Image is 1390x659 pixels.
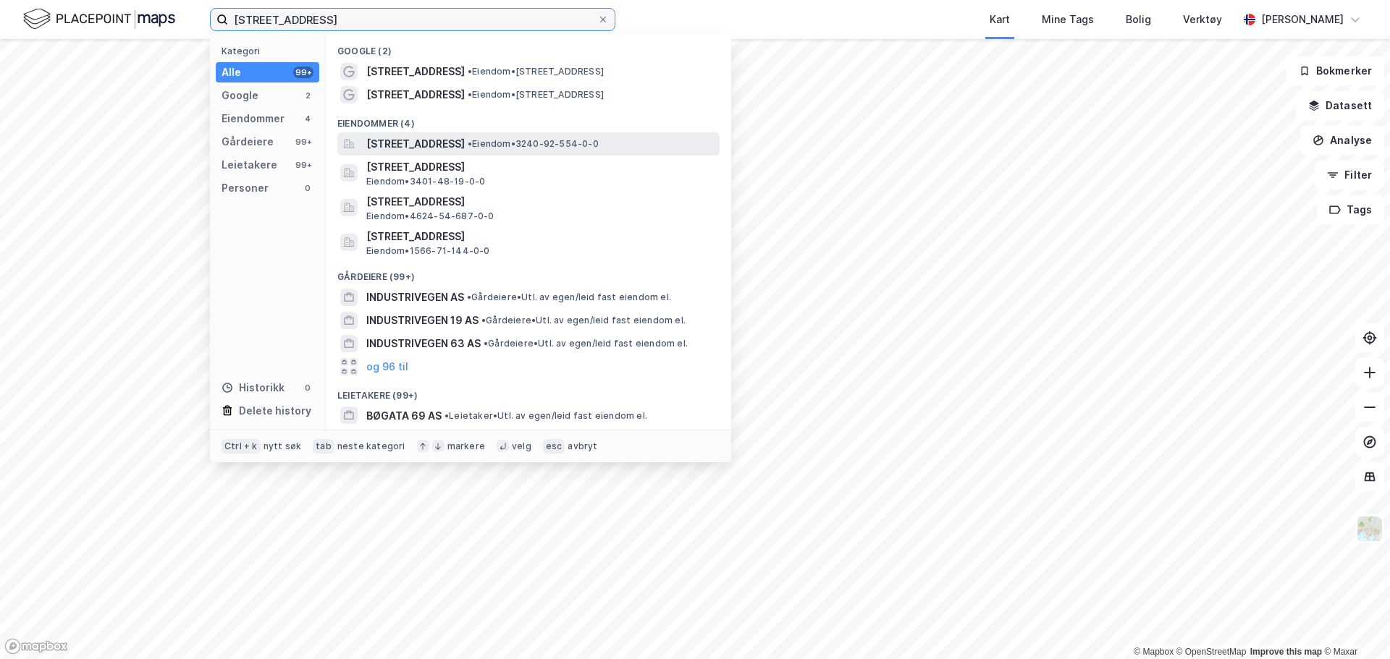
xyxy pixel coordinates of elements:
[468,138,472,149] span: •
[468,66,604,77] span: Eiendom • [STREET_ADDRESS]
[302,182,313,194] div: 0
[366,335,481,352] span: INDUSTRIVEGEN 63 AS
[990,11,1010,28] div: Kart
[293,67,313,78] div: 99+
[366,86,465,103] span: [STREET_ADDRESS]
[1286,56,1384,85] button: Bokmerker
[468,89,472,100] span: •
[445,410,449,421] span: •
[512,441,531,452] div: velg
[366,312,479,329] span: INDUSTRIVEGEN 19 AS
[1315,161,1384,190] button: Filter
[467,292,671,303] span: Gårdeiere • Utl. av egen/leid fast eiendom el.
[222,110,285,127] div: Eiendommer
[468,138,599,150] span: Eiendom • 3240-92-554-0-0
[366,358,408,375] button: og 96 til
[228,9,597,30] input: Søk på adresse, matrikkel, gårdeiere, leietakere eller personer
[239,402,311,420] div: Delete history
[1126,11,1151,28] div: Bolig
[222,87,258,104] div: Google
[445,410,647,422] span: Leietaker • Utl. av egen/leid fast eiendom el.
[302,113,313,124] div: 4
[1250,647,1322,657] a: Improve this map
[481,315,486,326] span: •
[326,378,731,404] div: Leietakere (99+)
[543,439,565,454] div: esc
[366,63,465,80] span: [STREET_ADDRESS]
[1300,126,1384,155] button: Analyse
[326,34,731,60] div: Google (2)
[4,638,68,655] a: Mapbox homepage
[484,338,488,349] span: •
[366,193,714,211] span: [STREET_ADDRESS]
[366,228,714,245] span: [STREET_ADDRESS]
[1318,590,1390,659] iframe: Chat Widget
[302,90,313,101] div: 2
[337,441,405,452] div: neste kategori
[293,136,313,148] div: 99+
[366,289,464,306] span: INDUSTRIVEGEN AS
[326,260,731,286] div: Gårdeiere (99+)
[1356,515,1383,543] img: Z
[1183,11,1222,28] div: Verktøy
[326,106,731,132] div: Eiendommer (4)
[468,89,604,101] span: Eiendom • [STREET_ADDRESS]
[366,176,485,187] span: Eiendom • 3401-48-19-0-0
[366,245,490,257] span: Eiendom • 1566-71-144-0-0
[1042,11,1094,28] div: Mine Tags
[302,382,313,394] div: 0
[1261,11,1344,28] div: [PERSON_NAME]
[467,292,471,302] span: •
[293,159,313,171] div: 99+
[222,133,274,150] div: Gårdeiere
[484,338,688,349] span: Gårdeiere • Utl. av egen/leid fast eiendom el.
[366,211,494,222] span: Eiendom • 4624-54-687-0-0
[1296,91,1384,120] button: Datasett
[1134,647,1174,657] a: Mapbox
[222,46,319,56] div: Kategori
[313,439,334,454] div: tab
[222,64,241,81] div: Alle
[366,407,442,425] span: BØGATA 69 AS
[222,439,261,454] div: Ctrl + k
[222,156,277,174] div: Leietakere
[264,441,302,452] div: nytt søk
[447,441,485,452] div: markere
[568,441,597,452] div: avbryt
[1317,195,1384,224] button: Tags
[23,7,175,32] img: logo.f888ab2527a4732fd821a326f86c7f29.svg
[366,135,465,153] span: [STREET_ADDRESS]
[222,179,269,197] div: Personer
[468,66,472,77] span: •
[1176,647,1247,657] a: OpenStreetMap
[222,379,285,396] div: Historikk
[366,158,714,176] span: [STREET_ADDRESS]
[481,315,686,326] span: Gårdeiere • Utl. av egen/leid fast eiendom el.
